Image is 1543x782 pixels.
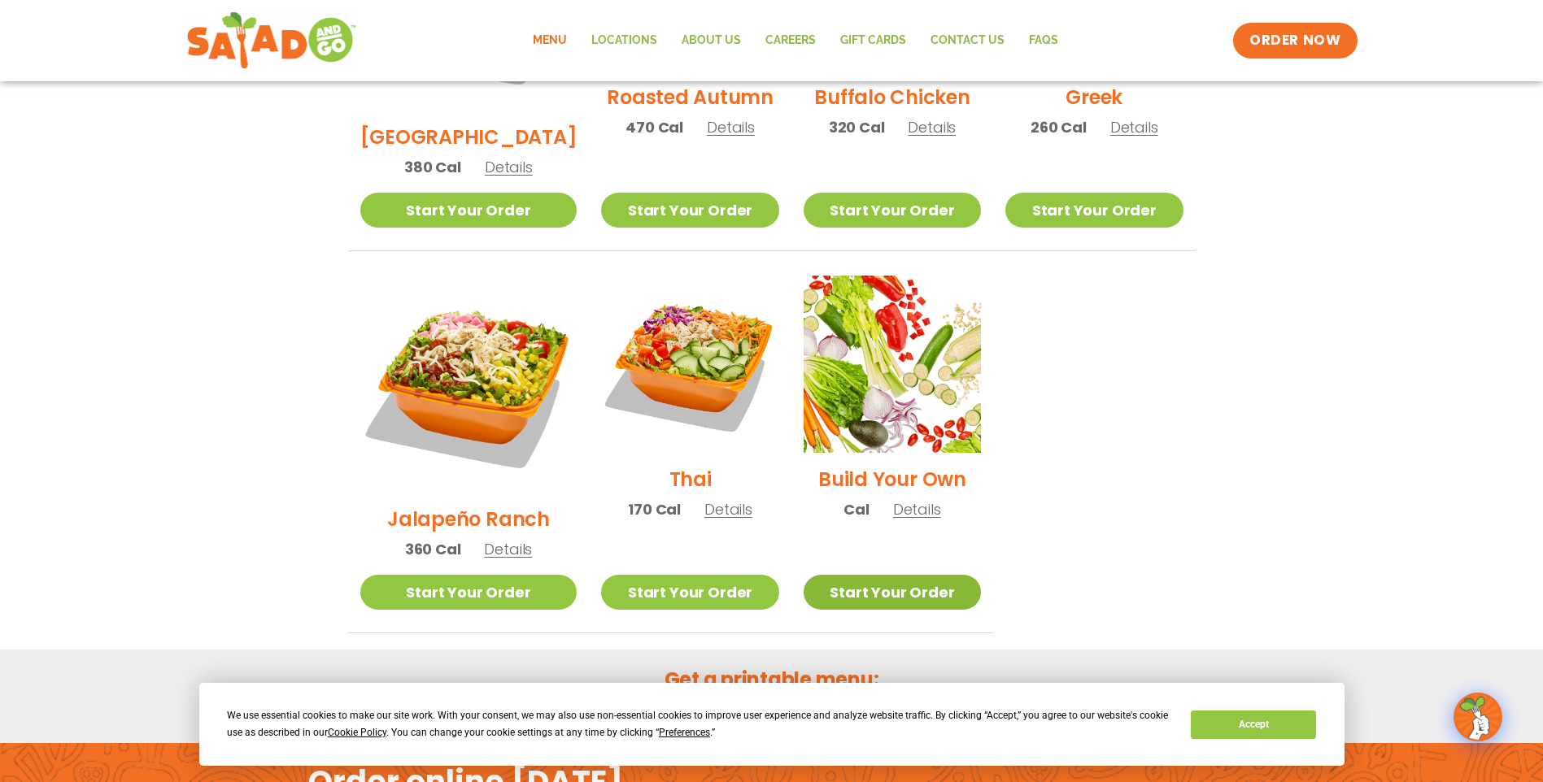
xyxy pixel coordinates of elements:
[521,22,1070,59] nav: Menu
[818,465,966,493] h2: Build Your Own
[1005,193,1183,228] a: Start Your Order
[804,193,981,228] a: Start Your Order
[828,22,918,59] a: GIFT CARDS
[1191,710,1316,739] button: Accept
[348,665,1196,693] h2: Get a printable menu:
[628,498,681,520] span: 170 Cal
[1031,116,1087,138] span: 260 Cal
[1110,117,1158,137] span: Details
[360,193,578,228] a: Start Your Order
[753,22,828,59] a: Careers
[1066,83,1122,111] h2: Greek
[843,498,869,520] span: Cal
[1233,23,1357,59] a: ORDER NOW
[328,727,386,738] span: Cookie Policy
[521,22,579,59] a: Menu
[607,83,774,111] h2: Roasted Autumn
[1455,694,1501,740] img: wpChatIcon
[601,193,778,228] a: Start Your Order
[908,117,956,137] span: Details
[484,539,532,559] span: Details
[707,117,755,137] span: Details
[669,22,753,59] a: About Us
[804,575,981,610] a: Start Your Order
[829,116,885,138] span: 320 Cal
[669,465,712,493] h2: Thai
[625,116,683,138] span: 470 Cal
[360,123,578,151] h2: [GEOGRAPHIC_DATA]
[387,505,550,533] h2: Jalapeño Ranch
[659,727,710,738] span: Preferences
[227,707,1171,741] div: We use essential cookies to make our site work. With your consent, we may also use non-essential ...
[186,8,358,73] img: new-SAG-logo-768×292
[601,276,778,453] img: Product photo for Thai Salad
[1249,31,1340,50] span: ORDER NOW
[360,575,578,610] a: Start Your Order
[360,276,578,493] img: Product photo for Jalapeño Ranch Salad
[804,276,981,453] img: Product photo for Build Your Own
[485,157,533,177] span: Details
[601,575,778,610] a: Start Your Order
[1017,22,1070,59] a: FAQs
[704,499,752,519] span: Details
[893,499,941,519] span: Details
[404,156,461,178] span: 380 Cal
[579,22,669,59] a: Locations
[814,83,970,111] h2: Buffalo Chicken
[918,22,1017,59] a: Contact Us
[405,538,461,560] span: 360 Cal
[199,683,1345,766] div: Cookie Consent Prompt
